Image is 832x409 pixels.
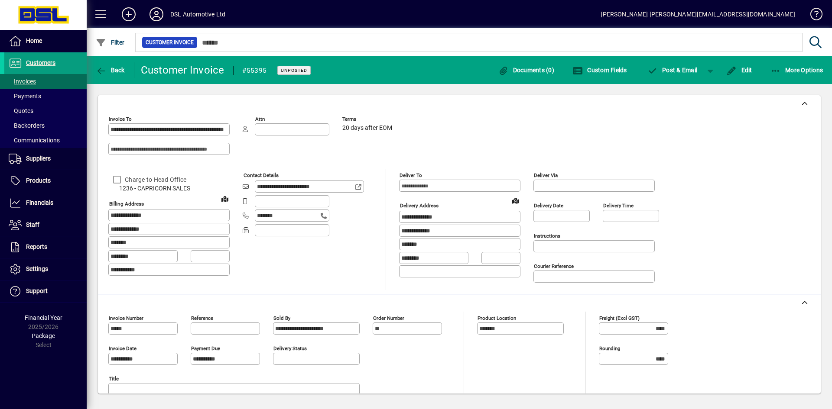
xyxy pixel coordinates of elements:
[603,203,634,209] mat-label: Delivery time
[4,148,87,170] a: Suppliers
[9,78,36,85] span: Invoices
[400,172,422,178] mat-label: Deliver To
[724,62,754,78] button: Edit
[109,345,136,351] mat-label: Invoice date
[4,192,87,214] a: Financials
[108,184,230,193] span: 1236 - CAPRICORN SALES
[115,6,143,22] button: Add
[804,2,821,30] a: Knowledge Base
[770,67,823,74] span: More Options
[4,214,87,236] a: Staff
[768,62,825,78] button: More Options
[342,116,394,122] span: Terms
[9,93,41,100] span: Payments
[94,35,127,50] button: Filter
[170,7,225,21] div: DSL Automotive Ltd
[25,314,62,321] span: Financial Year
[572,67,627,74] span: Custom Fields
[96,39,125,46] span: Filter
[662,67,666,74] span: P
[26,59,55,66] span: Customers
[601,7,795,21] div: [PERSON_NAME] [PERSON_NAME][EMAIL_ADDRESS][DOMAIN_NAME]
[4,103,87,118] a: Quotes
[4,133,87,148] a: Communications
[509,193,523,207] a: View on map
[191,315,213,321] mat-label: Reference
[26,155,51,162] span: Suppliers
[534,263,574,269] mat-label: Courier Reference
[570,62,629,78] button: Custom Fields
[281,68,307,73] span: Unposted
[273,315,290,321] mat-label: Sold by
[534,233,560,239] mat-label: Instructions
[146,38,194,47] span: Customer Invoice
[26,287,48,294] span: Support
[599,345,620,351] mat-label: Rounding
[4,89,87,103] a: Payments
[255,116,265,122] mat-label: Attn
[26,243,47,250] span: Reports
[9,107,33,114] span: Quotes
[26,37,42,44] span: Home
[87,62,134,78] app-page-header-button: Back
[4,30,87,52] a: Home
[26,199,53,206] span: Financials
[373,315,404,321] mat-label: Order number
[496,62,556,78] button: Documents (0)
[647,67,698,74] span: ost & Email
[96,67,125,74] span: Back
[599,315,640,321] mat-label: Freight (excl GST)
[478,315,516,321] mat-label: Product location
[109,315,143,321] mat-label: Invoice number
[109,376,119,382] mat-label: Title
[32,332,55,339] span: Package
[273,345,307,351] mat-label: Delivery status
[9,137,60,144] span: Communications
[498,67,554,74] span: Documents (0)
[26,221,39,228] span: Staff
[4,236,87,258] a: Reports
[191,345,220,351] mat-label: Payment due
[534,172,558,178] mat-label: Deliver via
[4,118,87,133] a: Backorders
[218,192,232,206] a: View on map
[94,62,127,78] button: Back
[141,63,224,77] div: Customer Invoice
[242,64,267,77] div: #55395
[342,125,392,132] span: 20 days after EOM
[26,177,51,184] span: Products
[4,170,87,192] a: Products
[726,67,752,74] span: Edit
[9,122,45,129] span: Backorders
[4,258,87,280] a: Settings
[4,74,87,89] a: Invoices
[4,280,87,302] a: Support
[109,116,132,122] mat-label: Invoice To
[643,62,702,78] button: Post & Email
[26,265,48,272] span: Settings
[534,203,563,209] mat-label: Delivery date
[143,6,170,22] button: Profile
